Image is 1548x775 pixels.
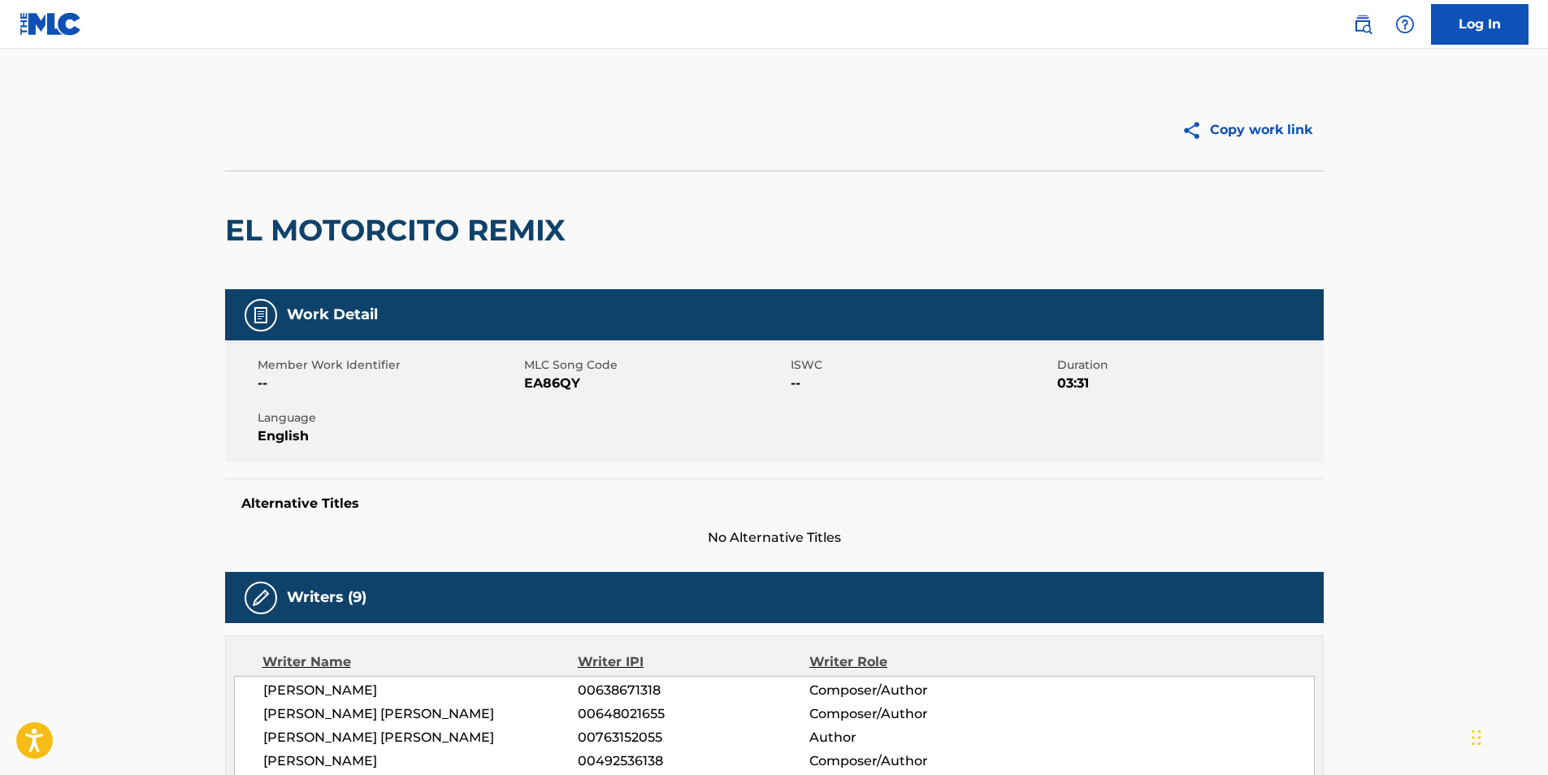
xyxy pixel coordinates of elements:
span: Composer/Author [809,751,1020,771]
span: Duration [1057,357,1320,374]
img: MLC Logo [20,12,82,36]
span: 00638671318 [578,681,809,700]
span: 00492536138 [578,751,809,771]
img: Writers [251,588,271,608]
span: No Alternative Titles [225,528,1324,548]
h5: Alternative Titles [241,496,1307,512]
h5: Writers (9) [287,588,366,607]
img: search [1353,15,1372,34]
div: Drag [1472,713,1481,762]
div: Writer IPI [578,652,809,672]
span: [PERSON_NAME] [PERSON_NAME] [263,728,579,747]
a: Public Search [1346,8,1379,41]
iframe: Chat Widget [1467,697,1548,775]
h5: Work Detail [287,305,378,324]
img: Copy work link [1182,120,1210,141]
span: Author [809,728,1020,747]
h2: EL MOTORCITO REMIX [225,212,574,249]
span: 03:31 [1057,374,1320,393]
span: 00763152055 [578,728,809,747]
span: -- [791,374,1053,393]
img: Work Detail [251,305,271,325]
span: Composer/Author [809,704,1020,724]
span: MLC Song Code [524,357,787,374]
span: English [258,426,520,446]
button: Copy work link [1170,110,1324,150]
span: ISWC [791,357,1053,374]
a: Log In [1431,4,1528,45]
span: -- [258,374,520,393]
span: Language [258,409,520,426]
span: Member Work Identifier [258,357,520,374]
div: Writer Name [262,652,579,672]
span: [PERSON_NAME] [PERSON_NAME] [263,704,579,724]
span: [PERSON_NAME] [263,751,579,771]
span: 00648021655 [578,704,809,724]
span: [PERSON_NAME] [263,681,579,700]
span: Composer/Author [809,681,1020,700]
div: Writer Role [809,652,1020,672]
img: help [1395,15,1415,34]
span: EA86QY [524,374,787,393]
div: Help [1389,8,1421,41]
